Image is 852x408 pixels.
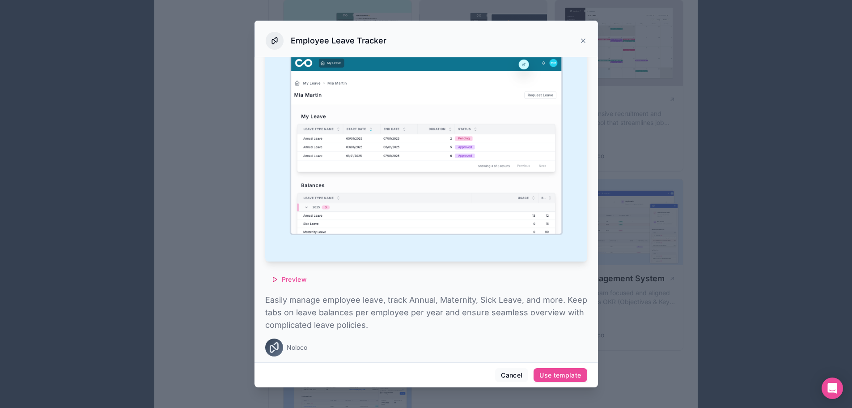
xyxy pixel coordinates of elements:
button: Cancel [495,368,528,382]
span: Noloco [287,343,307,352]
div: Open Intercom Messenger [822,378,843,399]
div: Use template [539,371,581,379]
button: Use template [534,368,587,382]
img: Employee Leave Tracker [265,27,587,262]
h3: Employee Leave Tracker [291,35,386,46]
span: Preview [282,275,307,283]
button: Preview [265,272,313,287]
p: Easily manage employee leave, track Annual, Maternity, Sick Leave, and more. Keep tabs on leave b... [265,294,587,331]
